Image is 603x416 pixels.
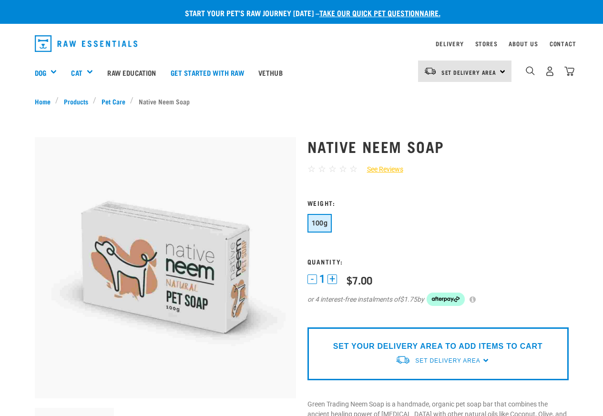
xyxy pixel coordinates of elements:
[35,67,46,78] a: Dog
[333,341,542,352] p: SET YOUR DELIVERY AREA TO ADD ITEMS TO CART
[319,10,440,15] a: take our quick pet questionnaire.
[59,96,93,106] a: Products
[307,214,332,233] button: 100g
[550,42,576,45] a: Contact
[164,53,251,91] a: Get started with Raw
[509,42,538,45] a: About Us
[358,164,403,174] a: See Reviews
[436,42,463,45] a: Delivery
[339,163,347,174] span: ☆
[347,274,372,286] div: $7.00
[307,138,569,155] h1: Native Neem Soap
[307,293,569,306] div: or 4 interest-free instalments of by
[400,294,417,304] span: $1.75
[327,274,337,284] button: +
[395,355,410,365] img: van-moving.png
[27,31,576,56] nav: dropdown navigation
[96,96,130,106] a: Pet Care
[71,67,82,78] a: Cat
[441,71,497,74] span: Set Delivery Area
[526,66,535,75] img: home-icon-1@2x.png
[307,163,316,174] span: ☆
[35,137,296,398] img: Organic neem pet soap bar 100g green trading
[251,53,290,91] a: Vethub
[35,96,569,106] nav: breadcrumbs
[100,53,163,91] a: Raw Education
[424,67,437,75] img: van-moving.png
[564,66,574,76] img: home-icon@2x.png
[307,274,317,284] button: -
[349,163,358,174] span: ☆
[35,96,56,106] a: Home
[545,66,555,76] img: user.png
[475,42,498,45] a: Stores
[312,219,328,227] span: 100g
[35,35,138,52] img: Raw Essentials Logo
[427,293,465,306] img: Afterpay
[319,274,325,284] span: 1
[328,163,337,174] span: ☆
[415,357,480,364] span: Set Delivery Area
[318,163,326,174] span: ☆
[307,199,569,206] h3: Weight:
[307,258,569,265] h3: Quantity:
